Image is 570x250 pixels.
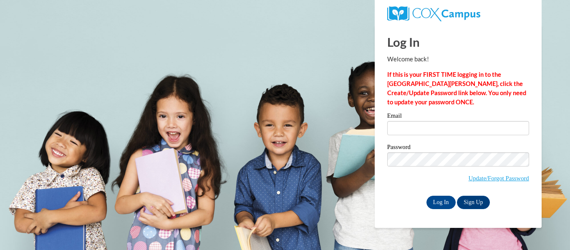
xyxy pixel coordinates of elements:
[387,113,529,121] label: Email
[387,55,529,64] p: Welcome back!
[387,10,480,17] a: COX Campus
[426,196,456,209] input: Log In
[457,196,489,209] a: Sign Up
[387,144,529,152] label: Password
[387,33,529,51] h1: Log In
[469,175,529,182] a: Update/Forgot Password
[387,6,480,21] img: COX Campus
[387,71,526,106] strong: If this is your FIRST TIME logging in to the [GEOGRAPHIC_DATA][PERSON_NAME], click the Create/Upd...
